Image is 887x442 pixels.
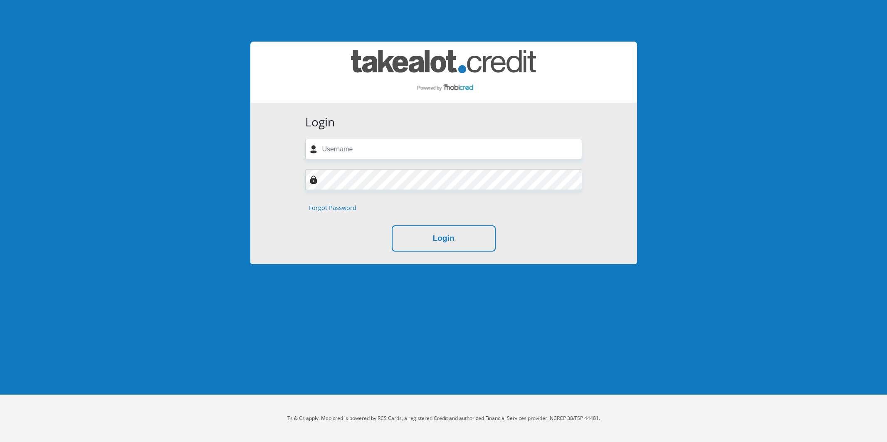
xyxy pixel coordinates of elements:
button: Login [392,225,496,252]
a: Forgot Password [309,203,356,212]
img: Image [309,175,318,184]
input: Username [305,139,582,159]
img: user-icon image [309,145,318,153]
h3: Login [305,115,582,129]
p: Ts & Cs apply. Mobicred is powered by RCS Cards, a registered Credit and authorized Financial Ser... [213,415,675,422]
img: takealot_credit logo [351,50,536,94]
